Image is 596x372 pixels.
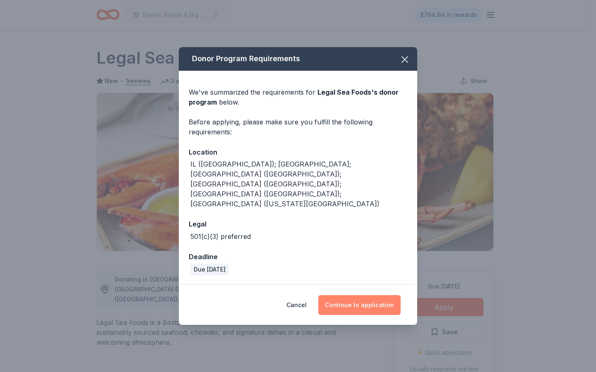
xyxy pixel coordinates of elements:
div: Location [189,147,407,157]
button: Cancel [286,295,307,315]
div: Before applying, please make sure you fulfill the following requirements: [189,117,407,137]
div: We've summarized the requirements for below. [189,87,407,107]
div: Legal [189,219,407,229]
button: Continue to application [318,295,401,315]
div: Deadline [189,251,407,262]
div: IL ([GEOGRAPHIC_DATA]); [GEOGRAPHIC_DATA]; [GEOGRAPHIC_DATA] ([GEOGRAPHIC_DATA]); [GEOGRAPHIC_DAT... [190,159,407,209]
div: Due [DATE] [190,264,229,275]
div: 501(c)(3) preferred [190,231,251,241]
div: Donor Program Requirements [179,47,417,71]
